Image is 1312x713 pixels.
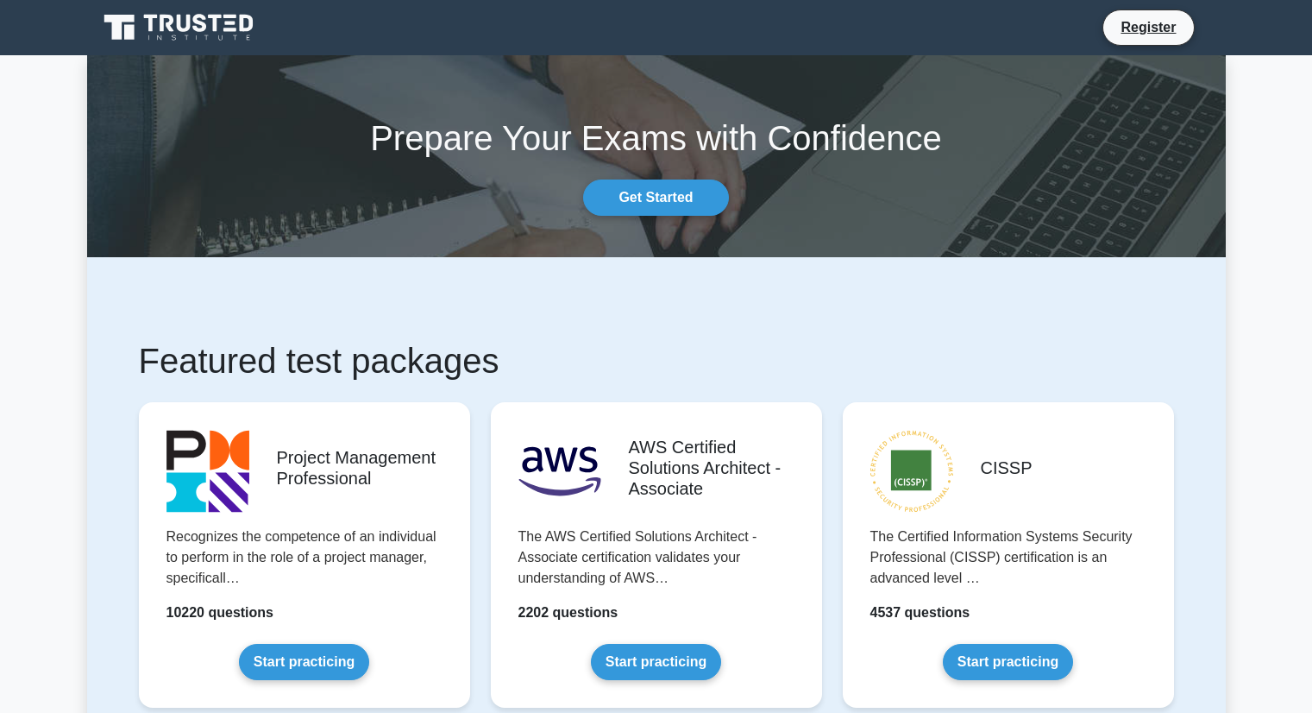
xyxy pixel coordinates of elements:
[87,117,1226,159] h1: Prepare Your Exams with Confidence
[1110,16,1186,38] a: Register
[943,644,1073,680] a: Start practicing
[583,180,728,216] a: Get Started
[239,644,369,680] a: Start practicing
[139,340,1174,382] h1: Featured test packages
[591,644,721,680] a: Start practicing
